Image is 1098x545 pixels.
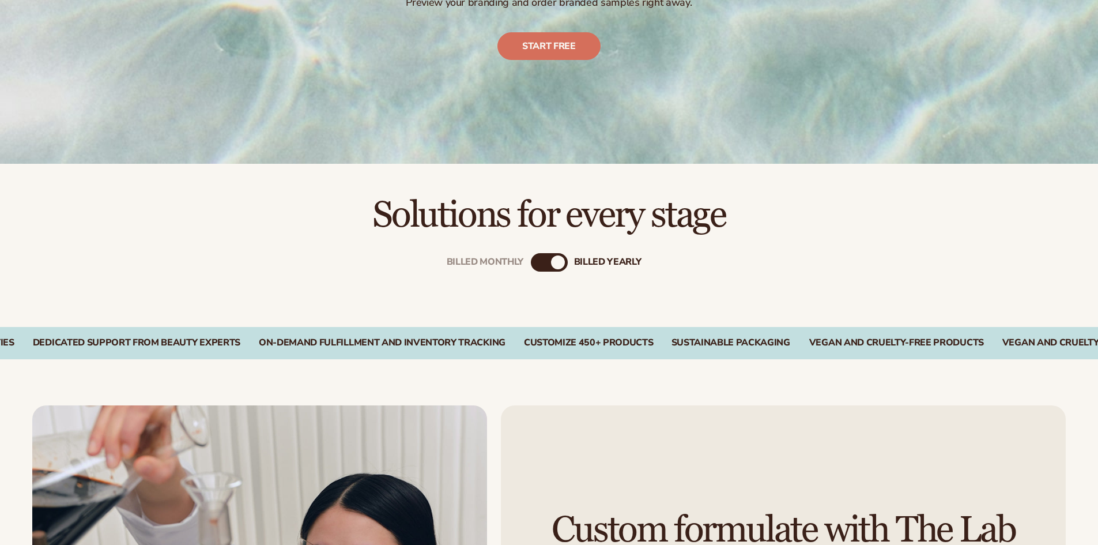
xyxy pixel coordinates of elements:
div: Billed Monthly [447,257,524,268]
a: Start free [497,32,601,60]
div: VEGAN AND CRUELTY-FREE PRODUCTS [809,337,984,348]
div: SUSTAINABLE PACKAGING [671,337,790,348]
div: billed Yearly [574,257,642,268]
div: Dedicated Support From Beauty Experts [33,337,240,348]
div: On-Demand Fulfillment and Inventory Tracking [259,337,505,348]
h2: Solutions for every stage [32,196,1066,235]
div: CUSTOMIZE 450+ PRODUCTS [524,337,654,348]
